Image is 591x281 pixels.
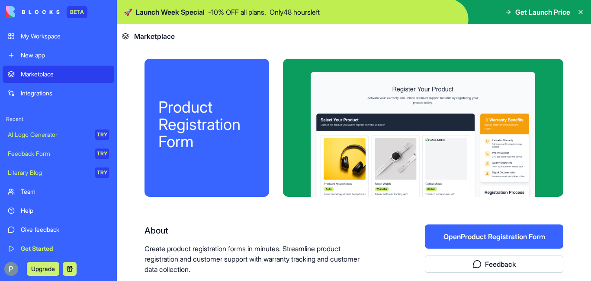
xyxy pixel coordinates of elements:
a: Help [3,202,114,219]
a: AI Logo GeneratorTRY [3,126,114,143]
p: Only 48 hours left [270,7,320,17]
img: ACg8ocIdZd7mIYuGM6BDioIWp8_3_vHvcuNVsmQiZpOP1Jmvb0CwLQ=s96-c [4,262,18,276]
div: AI Logo Generator [8,130,89,139]
a: Marketplace [3,66,114,83]
p: Create product registration forms in minutes. Streamline product registration and customer suppor... [145,243,369,275]
a: BETA [6,6,87,18]
div: Feedback Form [8,149,89,158]
div: Give feedback [21,225,109,234]
a: My Workspace [3,28,114,45]
div: TRY [95,129,109,140]
span: Get Launch Price [515,7,570,17]
button: Feedback [425,256,563,273]
a: Literary BlogTRY [3,164,114,181]
div: TRY [95,167,109,178]
div: TRY [95,148,109,159]
span: Recent [3,116,114,123]
a: Upgrade [27,264,59,273]
div: Team [21,187,109,196]
a: Feedback FormTRY [3,145,114,162]
div: Literary Blog [8,168,89,177]
a: Give feedback [3,221,114,238]
div: Help [21,206,109,215]
img: logo [6,6,60,18]
span: Marketplace [134,31,175,41]
div: My Workspace [21,32,109,41]
a: Team [3,183,114,200]
div: BETA [67,6,87,18]
div: Get Started [21,244,109,253]
div: Product Registration Form [158,98,255,150]
div: Marketplace [21,70,109,79]
a: OpenProduct Registration Form [425,232,563,241]
span: 🚀 [124,7,132,17]
span: Launch Week Special [136,7,205,17]
button: OpenProduct Registration Form [425,224,563,249]
p: - 10 % OFF all plans. [208,7,266,17]
a: Get Started [3,240,114,257]
a: New app [3,47,114,64]
div: Integrations [21,89,109,98]
button: Upgrade [27,262,59,276]
div: About [145,224,369,237]
div: New app [21,51,109,60]
a: Integrations [3,85,114,102]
